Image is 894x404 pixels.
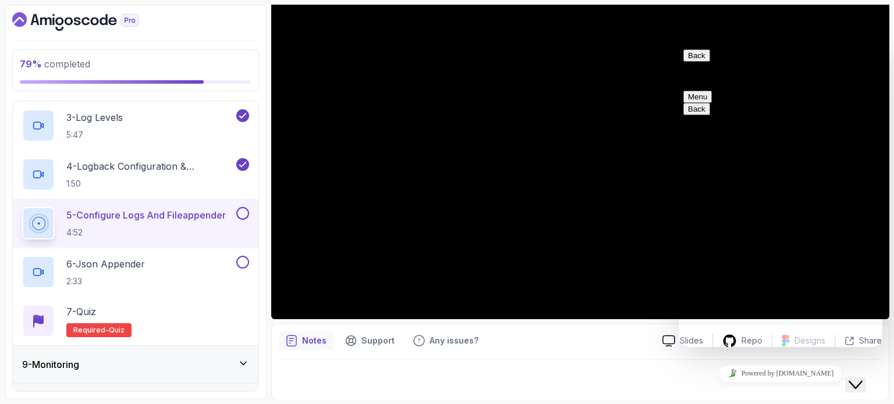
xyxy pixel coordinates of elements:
button: notes button [279,331,334,350]
iframe: chat widget [845,357,882,392]
p: 3 - Log Levels [66,110,123,124]
button: 9-Monitoring [13,346,258,383]
button: 4-Logback Configuration & Appenders1:50 [22,158,249,191]
iframe: chat widget [679,360,882,387]
span: Required- [73,326,109,335]
span: completed [20,58,90,70]
p: 6 - Json Appender [66,257,145,271]
a: Dashboard [12,12,166,31]
p: 7 - Quiz [66,305,96,319]
span: quiz [109,326,125,335]
button: 7-QuizRequired-quiz [22,305,249,337]
p: 1:50 [66,178,234,190]
a: Slides [653,335,712,347]
p: 2:33 [66,276,145,287]
p: 4 - Logback Configuration & Appenders [66,159,234,173]
p: 4:52 [66,227,226,238]
h3: 9 - Monitoring [22,357,79,371]
p: 5 - Configure Logs And Fileappender [66,208,226,222]
button: 6-Json Appender2:33 [22,256,249,288]
button: Feedback button [406,331,485,350]
button: 5-Configure Logs And Fileappender4:52 [22,207,249,239]
p: 5:47 [66,129,123,141]
button: Support button [338,331,402,350]
p: Any issues? [430,335,478,346]
p: Support [361,335,395,346]
iframe: chat widget [679,45,882,347]
span: 79 % [20,58,42,70]
button: 3-Log Levels5:47 [22,109,249,142]
p: Notes [302,335,327,346]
